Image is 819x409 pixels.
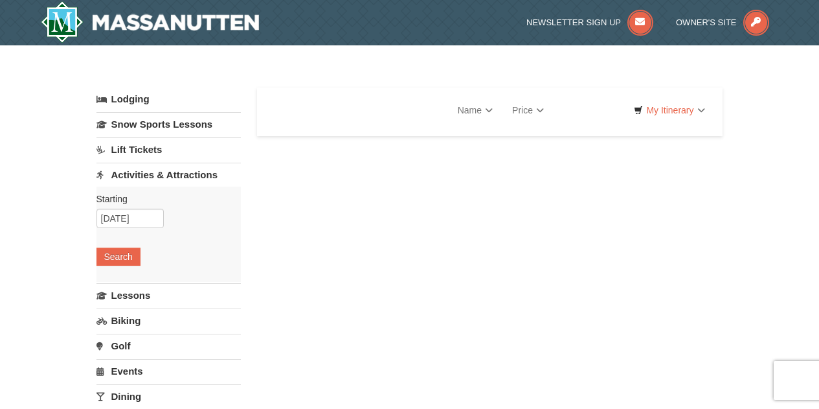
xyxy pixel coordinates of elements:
a: Lift Tickets [96,137,241,161]
a: Golf [96,334,241,358]
a: Snow Sports Lessons [96,112,241,136]
a: My Itinerary [625,100,713,120]
a: Newsletter Sign Up [526,18,653,27]
a: Price [502,97,554,123]
button: Search [96,248,140,266]
a: Events [96,359,241,383]
img: Massanutten Resort Logo [41,1,260,43]
a: Name [448,97,502,123]
label: Starting [96,193,231,205]
a: Lessons [96,283,241,307]
a: Dining [96,384,241,408]
a: Activities & Attractions [96,163,241,187]
a: Lodging [96,88,241,111]
span: Newsletter Sign Up [526,18,621,27]
a: Owner's Site [676,18,769,27]
a: Massanutten Resort [41,1,260,43]
span: Owner's Site [676,18,737,27]
a: Biking [96,309,241,333]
